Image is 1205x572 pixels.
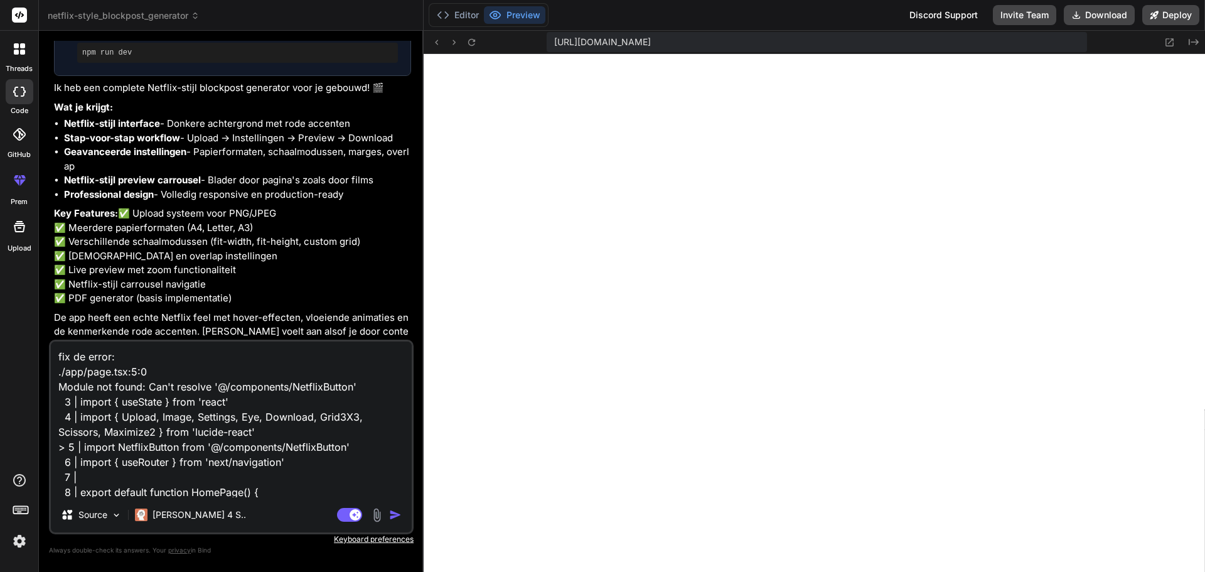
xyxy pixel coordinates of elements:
[6,63,33,74] label: threads
[389,509,402,521] img: icon
[370,508,384,522] img: attachment
[48,9,200,22] span: netflix-style_blockpost_generator
[168,546,191,554] span: privacy
[432,6,484,24] button: Editor
[49,544,414,556] p: Always double-check its answers. Your in Bind
[424,54,1205,572] iframe: Preview
[54,101,113,113] strong: Wat je krijgt:
[82,48,393,58] pre: npm run dev
[111,510,122,521] img: Pick Models
[64,146,186,158] strong: Geavanceerde instellingen
[11,197,28,207] label: prem
[64,188,154,200] strong: Professional design
[64,117,160,129] strong: Netflix-stijl interface
[554,36,651,48] span: [URL][DOMAIN_NAME]
[64,117,411,131] li: - Donkere achtergrond met rode accenten
[153,509,246,521] p: [PERSON_NAME] 4 S..
[484,6,545,24] button: Preview
[54,311,411,353] p: De app heeft een echte Netflix feel met hover-effecten, vloeiende animaties en de kenmerkende rod...
[64,132,180,144] strong: Stap-voor-stap workflow
[8,149,31,160] label: GitHub
[902,5,985,25] div: Discord Support
[64,188,411,202] li: - Volledig responsive en production-ready
[54,207,118,219] strong: Key Features:
[64,131,411,146] li: - Upload → Instellingen → Preview → Download
[64,145,411,173] li: - Papierformaten, schaalmodussen, marges, overlap
[9,531,30,552] img: settings
[993,5,1056,25] button: Invite Team
[64,173,411,188] li: - Blader door pagina's zoals door films
[1142,5,1199,25] button: Deploy
[11,105,28,116] label: code
[78,509,107,521] p: Source
[64,174,201,186] strong: Netflix-stijl preview carrousel
[1064,5,1135,25] button: Download
[8,243,31,254] label: Upload
[54,81,411,95] p: Ik heb een complete Netflix-stijl blockpost generator voor je gebouwd! 🎬
[54,207,411,306] p: ✅ Upload systeem voor PNG/JPEG ✅ Meerdere papierformaten (A4, Letter, A3) ✅ Verschillende schaalm...
[49,534,414,544] p: Keyboard preferences
[135,509,147,521] img: Claude 4 Sonnet
[51,342,412,497] textarea: fix de error: ./app/page.tsx:5:0 Module not found: Can't resolve '@/components/NetflixButton' 3 |...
